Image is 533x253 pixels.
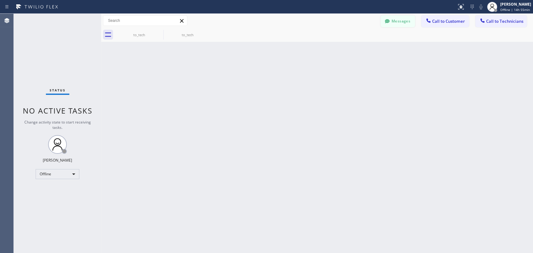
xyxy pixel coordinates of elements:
[421,15,469,27] button: Call to Customer
[476,2,485,11] button: Mute
[103,16,187,26] input: Search
[116,32,163,37] div: to_tech
[43,158,72,163] div: [PERSON_NAME]
[475,15,527,27] button: Call to Technicians
[500,2,531,7] div: [PERSON_NAME]
[50,88,66,92] span: Status
[164,32,211,37] div: to_tech
[432,18,465,24] span: Call to Customer
[36,169,79,179] div: Offline
[381,15,415,27] button: Messages
[24,119,91,130] span: Change activity state to start receiving tasks.
[23,105,92,116] span: No active tasks
[486,18,523,24] span: Call to Technicians
[500,7,530,12] span: Offline | 14h 55min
